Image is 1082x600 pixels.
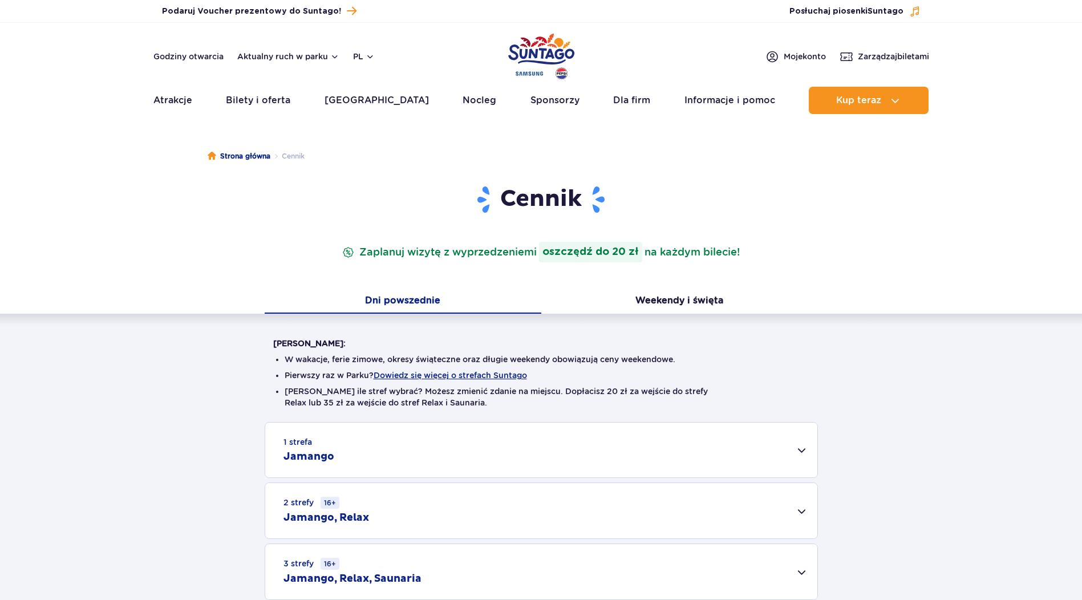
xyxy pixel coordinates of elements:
[765,50,826,63] a: Mojekonto
[162,6,341,17] span: Podaruj Voucher prezentowy do Suntago!
[463,87,496,114] a: Nocleg
[285,354,798,365] li: W wakacje, ferie zimowe, okresy świąteczne oraz długie weekendy obowiązują ceny weekendowe.
[273,185,809,214] h1: Cennik
[374,371,527,380] button: Dowiedz się więcej o strefach Suntago
[868,7,903,15] span: Suntago
[285,370,798,381] li: Pierwszy raz w Parku?
[153,87,192,114] a: Atrakcje
[541,290,818,314] button: Weekendy i święta
[283,497,339,509] small: 2 strefy
[836,95,881,106] span: Kup teraz
[530,87,580,114] a: Sponsorzy
[283,572,422,586] h2: Jamango, Relax, Saunaria
[226,87,290,114] a: Bilety i oferta
[273,339,346,348] strong: [PERSON_NAME]:
[325,87,429,114] a: [GEOGRAPHIC_DATA]
[321,558,339,570] small: 16+
[321,497,339,509] small: 16+
[784,51,826,62] span: Moje konto
[265,290,541,314] button: Dni powszednie
[789,6,903,17] span: Posłuchaj piosenki
[283,558,339,570] small: 3 strefy
[153,51,224,62] a: Godziny otwarcia
[340,242,742,262] p: Zaplanuj wizytę z wyprzedzeniem na każdym bilecie!
[789,6,921,17] button: Posłuchaj piosenkiSuntago
[858,51,929,62] span: Zarządzaj biletami
[684,87,775,114] a: Informacje i pomoc
[283,511,369,525] h2: Jamango, Relax
[353,51,375,62] button: pl
[237,52,339,61] button: Aktualny ruch w parku
[539,242,642,262] strong: oszczędź do 20 zł
[508,29,574,81] a: Park of Poland
[283,450,334,464] h2: Jamango
[285,386,798,408] li: [PERSON_NAME] ile stref wybrać? Możesz zmienić zdanie na miejscu. Dopłacisz 20 zł za wejście do s...
[613,87,650,114] a: Dla firm
[283,436,312,448] small: 1 strefa
[840,50,929,63] a: Zarządzajbiletami
[270,151,305,162] li: Cennik
[162,3,356,19] a: Podaruj Voucher prezentowy do Suntago!
[809,87,929,114] button: Kup teraz
[208,151,270,162] a: Strona główna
